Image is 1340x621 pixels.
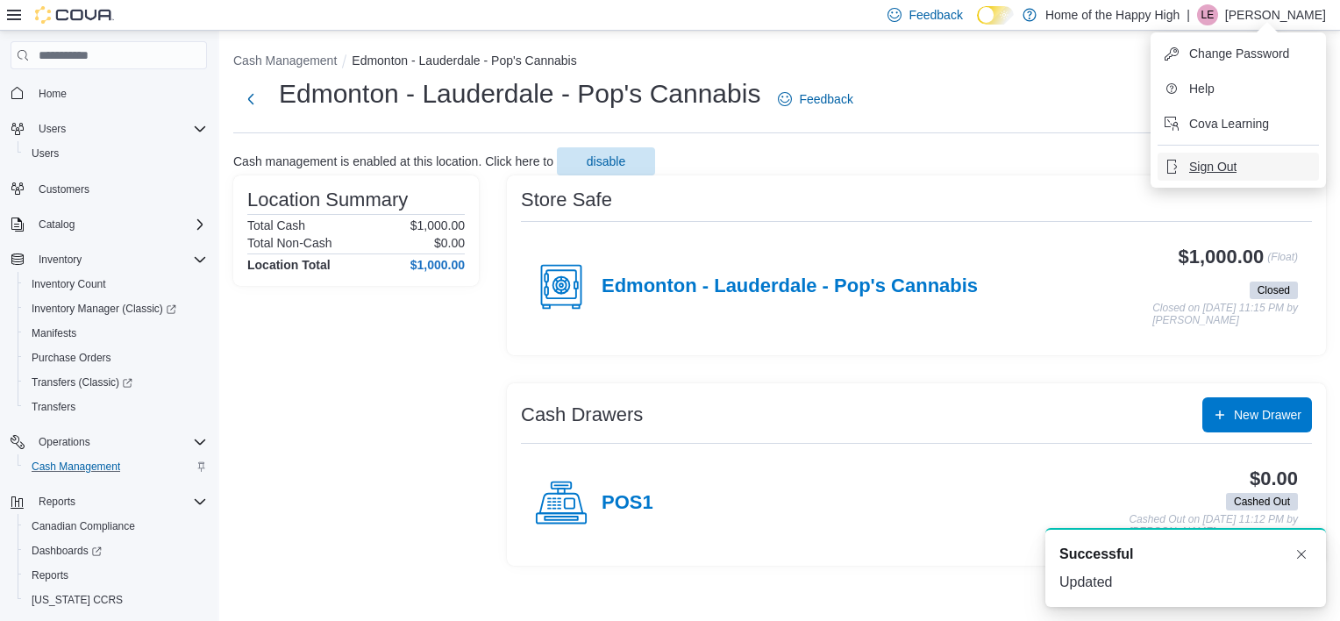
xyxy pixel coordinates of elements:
span: Cash Management [25,456,207,477]
span: Transfers [25,396,207,418]
button: Customers [4,176,214,202]
a: Home [32,83,74,104]
button: Cash Management [18,454,214,479]
span: Purchase Orders [32,351,111,365]
span: Dashboards [32,544,102,558]
h3: Store Safe [521,189,612,211]
button: Cash Management [233,54,337,68]
a: Feedback [771,82,859,117]
span: Transfers [32,400,75,414]
p: $0.00 [434,236,465,250]
span: Sign Out [1189,158,1237,175]
p: | [1187,4,1190,25]
nav: An example of EuiBreadcrumbs [233,52,1326,73]
h6: Total Non-Cash [247,236,332,250]
span: Reports [25,565,207,586]
span: New Drawer [1234,406,1301,424]
span: LE [1201,4,1215,25]
a: Reports [25,565,75,586]
h4: Edmonton - Lauderdale - Pop's Cannabis [602,275,978,298]
span: Cashed Out [1226,493,1298,510]
h3: Cash Drawers [521,404,643,425]
button: Reports [32,491,82,512]
span: Feedback [909,6,962,24]
button: Users [4,117,214,141]
h4: $1,000.00 [410,258,465,272]
span: Inventory [39,253,82,267]
button: Inventory Count [18,272,214,296]
a: Manifests [25,323,83,344]
a: Cash Management [25,456,127,477]
span: Cova Learning [1189,115,1269,132]
span: Reports [39,495,75,509]
button: Help [1158,75,1319,103]
a: Purchase Orders [25,347,118,368]
span: Users [32,146,59,161]
span: Operations [39,435,90,449]
button: Canadian Compliance [18,514,214,539]
span: Transfers (Classic) [25,372,207,393]
span: Closed [1250,282,1298,299]
span: Customers [32,178,207,200]
span: disable [587,153,625,170]
h3: Location Summary [247,189,408,211]
a: Dashboards [18,539,214,563]
span: Reports [32,491,207,512]
button: New Drawer [1202,397,1312,432]
div: Updated [1059,572,1312,593]
h3: $0.00 [1250,468,1298,489]
img: Cova [35,6,114,24]
span: Canadian Compliance [32,519,135,533]
span: Home [39,87,67,101]
span: Inventory Manager (Classic) [32,302,176,316]
button: Catalog [4,212,214,237]
a: Canadian Compliance [25,516,142,537]
span: Cash Management [32,460,120,474]
div: Notification [1059,544,1312,565]
span: Feedback [799,90,852,108]
h4: Location Total [247,258,331,272]
a: Inventory Count [25,274,113,295]
span: Inventory Count [25,274,207,295]
p: Home of the Happy High [1045,4,1180,25]
button: Manifests [18,321,214,346]
button: Inventory [32,249,89,270]
a: Inventory Manager (Classic) [25,298,183,319]
span: Customers [39,182,89,196]
span: Inventory [32,249,207,270]
button: Next [233,82,268,117]
span: Users [39,122,66,136]
span: Users [25,143,207,164]
a: Customers [32,179,96,200]
p: Cash management is enabled at this location. Click here to [233,154,553,168]
span: Purchase Orders [25,347,207,368]
button: Operations [4,430,214,454]
span: Inventory Manager (Classic) [25,298,207,319]
span: Manifests [32,326,76,340]
input: Dark Mode [977,6,1014,25]
span: Operations [32,432,207,453]
span: Closed [1258,282,1290,298]
span: Washington CCRS [25,589,207,610]
a: Transfers [25,396,82,418]
span: Cashed Out [1234,494,1290,510]
p: (Float) [1267,246,1298,278]
span: Dashboards [25,540,207,561]
h4: POS1 [602,492,653,515]
div: Luke Ellsworth [1197,4,1218,25]
span: Reports [32,568,68,582]
a: Transfers (Classic) [18,370,214,395]
span: Users [32,118,207,139]
span: Change Password [1189,45,1289,62]
button: Operations [32,432,97,453]
button: disable [557,147,655,175]
a: Dashboards [25,540,109,561]
span: Inventory Count [32,277,106,291]
button: Inventory [4,247,214,272]
button: Change Password [1158,39,1319,68]
button: Purchase Orders [18,346,214,370]
button: Sign Out [1158,153,1319,181]
span: Catalog [32,214,207,235]
a: Users [25,143,66,164]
